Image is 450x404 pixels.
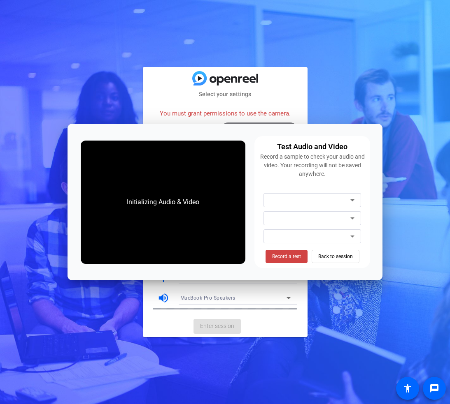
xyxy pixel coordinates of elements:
span: Record a test [272,253,301,260]
span: Back to session [318,249,353,264]
mat-icon: volume_up [157,292,170,304]
button: Back to session [312,250,359,263]
div: Initializing Audio & Video [119,189,208,215]
div: Test Audio and Video [277,141,347,152]
mat-card-subtitle: Select your settings [143,90,308,99]
div: You must grant permissions to use the camera. [153,105,297,122]
mat-icon: message [429,383,439,393]
button: Record a test [266,250,308,263]
mat-icon: accessibility [403,383,413,393]
span: MacBook Pro Speakers [180,295,235,301]
img: blue-gradient.svg [192,71,258,85]
div: Record a sample to check your audio and video. Your recording will not be saved anywhere. [259,152,365,178]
